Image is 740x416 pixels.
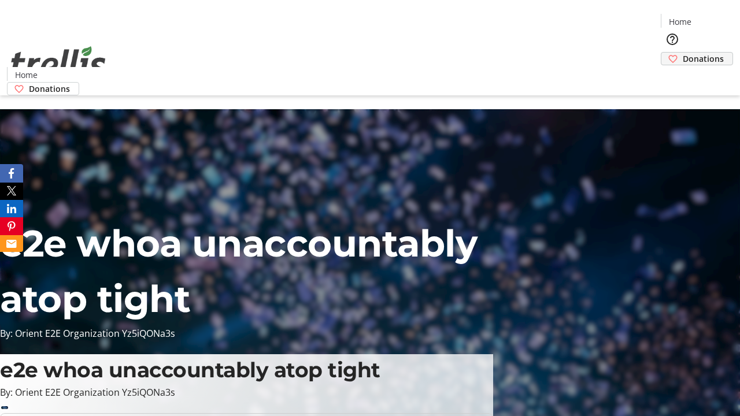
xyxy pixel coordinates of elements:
[661,65,684,88] button: Cart
[8,69,45,81] a: Home
[7,34,110,91] img: Orient E2E Organization Yz5iQONa3s's Logo
[661,28,684,51] button: Help
[661,16,698,28] a: Home
[7,82,79,95] a: Donations
[15,69,38,81] span: Home
[669,16,691,28] span: Home
[683,53,724,65] span: Donations
[661,52,733,65] a: Donations
[29,83,70,95] span: Donations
